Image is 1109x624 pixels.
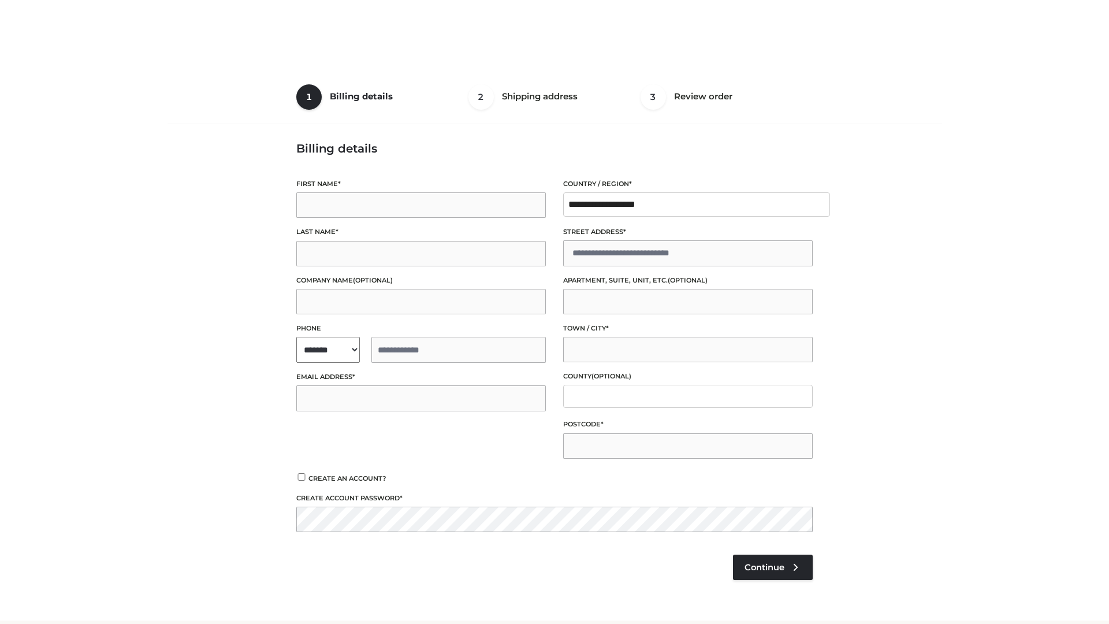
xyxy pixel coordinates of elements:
span: 2 [468,84,494,110]
label: County [563,371,813,382]
label: Create account password [296,493,813,504]
label: Last name [296,226,546,237]
span: (optional) [353,276,393,284]
span: 3 [641,84,666,110]
h3: Billing details [296,142,813,155]
label: Street address [563,226,813,237]
span: Shipping address [502,91,578,102]
label: Phone [296,323,546,334]
span: (optional) [591,372,631,380]
span: 1 [296,84,322,110]
label: Postcode [563,419,813,430]
label: Town / City [563,323,813,334]
label: Email address [296,372,546,382]
span: (optional) [668,276,708,284]
label: Company name [296,275,546,286]
label: Apartment, suite, unit, etc. [563,275,813,286]
span: Create an account? [308,474,386,482]
span: Review order [674,91,732,102]
label: Country / Region [563,179,813,190]
a: Continue [733,555,813,580]
span: Billing details [330,91,393,102]
input: Create an account? [296,473,307,481]
label: First name [296,179,546,190]
span: Continue [745,562,784,573]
